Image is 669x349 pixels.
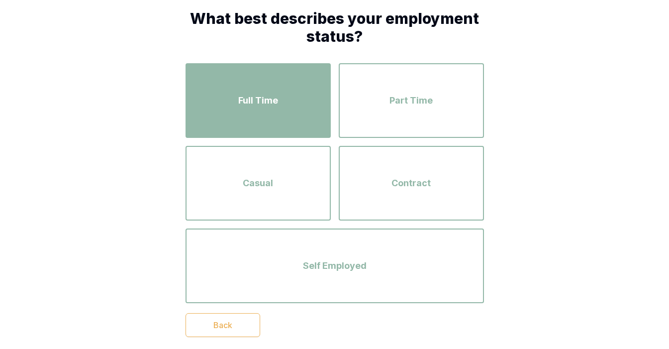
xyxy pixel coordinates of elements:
button: Casual [186,146,331,221]
button: Part Time [339,63,484,138]
h1: What best describes your employment status? [186,9,484,45]
button: Self Employed [186,229,484,303]
button: Full Time [186,63,331,138]
span: Self Employed [303,259,367,273]
button: Back [186,313,260,337]
span: Casual [243,176,273,190]
span: Part Time [389,94,433,108]
span: Full Time [238,94,278,108]
button: Contract [339,146,484,221]
span: Contract [391,176,431,190]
